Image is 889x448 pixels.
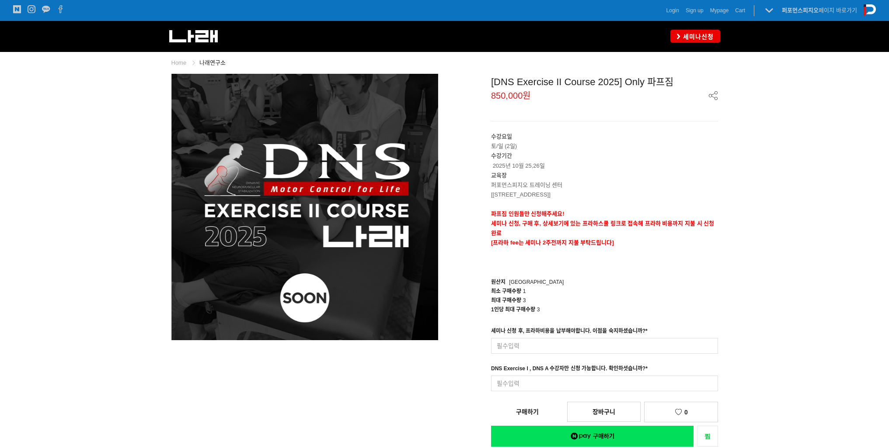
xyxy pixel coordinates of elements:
[491,426,694,447] a: 새창
[491,338,718,354] input: 필수입력
[567,402,641,422] a: 장바구니
[491,376,718,391] input: 필수입력
[644,402,718,422] a: 0
[491,307,535,313] span: 1인당 최대 구매수량
[491,132,718,151] p: 토/일 (2일)
[491,74,718,88] div: [DNS Exercise II Course 2025] Only 파프짐
[670,30,720,42] a: 세미나신청
[491,364,648,376] div: DNS Exercise I , DNS A 수강자만 신청 가능합니다. 확인하셧습니까?
[735,6,745,15] a: Cart
[491,180,718,190] p: 퍼포먼스피지오 트레이닝 센터
[199,59,226,66] a: 나래연구소
[523,297,526,303] span: 3
[491,152,512,159] strong: 수강기간
[491,239,614,246] span: [프라하 fee는 세미나 2주전까지 지불 부탁드립니다]
[491,133,512,140] strong: 수강요일
[684,409,688,416] span: 0
[491,220,714,236] strong: 세미나 신청, 구매 후, 상세보기에 있는 프라하스쿨 링크로 접속해 프라하 비용까지 지불 시 신청완료
[491,402,564,421] a: 구매하기
[686,6,704,15] a: Sign up
[491,210,565,217] strong: 파프짐 인원들만 신청해주세요!
[680,32,714,41] span: 세미나신청
[782,7,819,14] strong: 퍼포먼스피지오
[491,327,648,338] div: 세미나 신청 후, 프라하비용을 납부해야합니다. 이점을 숙지하셨습니까?
[491,279,506,285] span: 원산지
[537,307,540,313] span: 3
[491,91,530,100] span: 850,000원
[509,279,564,285] span: [GEOGRAPHIC_DATA]
[491,288,521,294] span: 최소 구매수량
[491,172,507,179] strong: 교육장
[491,190,718,200] p: [[STREET_ADDRESS]]
[523,288,526,294] span: 1
[491,297,521,303] span: 최대 구매수량
[491,151,718,170] p: 2025년 10월 25,26일
[171,59,187,66] a: Home
[697,426,718,447] a: 새창
[666,6,679,15] a: Login
[782,7,857,14] a: 퍼포먼스피지오페이지 바로가기
[710,6,729,15] a: Mypage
